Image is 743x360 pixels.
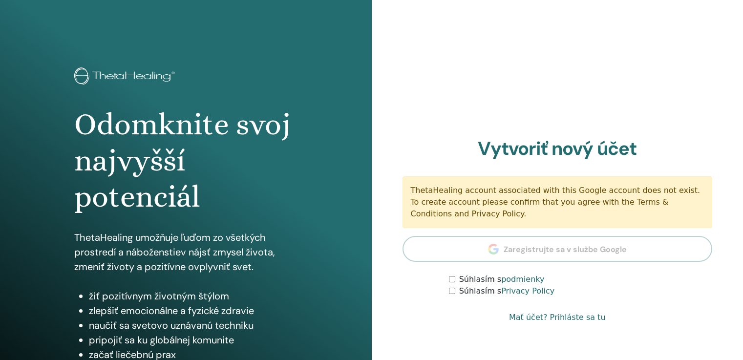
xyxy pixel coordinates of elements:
label: Súhlasím s [459,274,545,285]
li: žiť pozitívnym životným štýlom [89,289,297,303]
a: podmienky [501,275,544,284]
div: ThetaHealing account associated with this Google account does not exist. To create account please... [403,176,713,228]
li: zlepšiť emocionálne a fyzické zdravie [89,303,297,318]
li: pripojiť sa ku globálnej komunite [89,333,297,347]
h1: Odomknite svoj najvyšší potenciál [74,106,297,215]
li: naučiť sa svetovo uznávanú techniku [89,318,297,333]
a: Mať účet? Prihláste sa tu [509,312,606,323]
p: ThetaHealing umožňuje ľuďom zo všetkých prostredí a náboženstiev nájsť zmysel života, zmeniť živo... [74,230,297,274]
a: Privacy Policy [501,286,554,296]
label: Súhlasím s [459,285,555,297]
h2: Vytvoriť nový účet [403,138,713,160]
